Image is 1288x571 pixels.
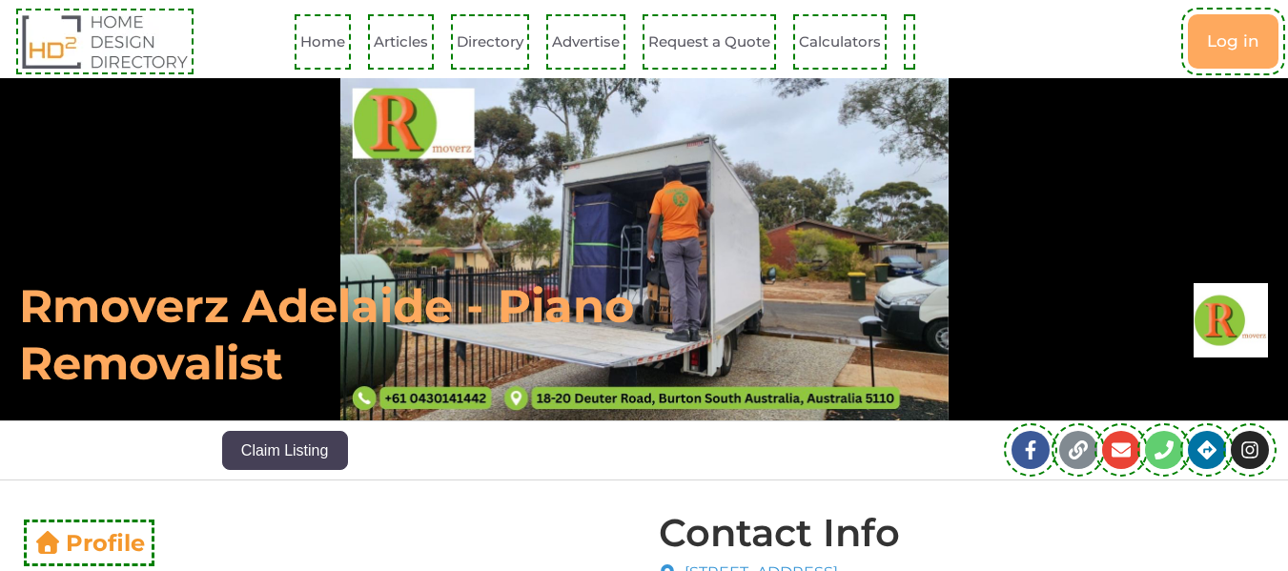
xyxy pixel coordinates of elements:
a: Directory [457,20,523,64]
a: Request a Quote [648,20,770,64]
a: Home [300,20,345,64]
a: Advertise [552,20,620,64]
a: Calculators [799,20,881,64]
a: Profile [33,529,145,557]
a: Articles [374,20,428,64]
h4: Contact Info [659,514,900,552]
button: Claim Listing [222,431,348,469]
h6: Rmoverz Adelaide - Piano Removalist [19,277,892,392]
a: Log in [1188,14,1278,69]
span: Log in [1207,33,1259,50]
nav: Menu [263,20,961,64]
